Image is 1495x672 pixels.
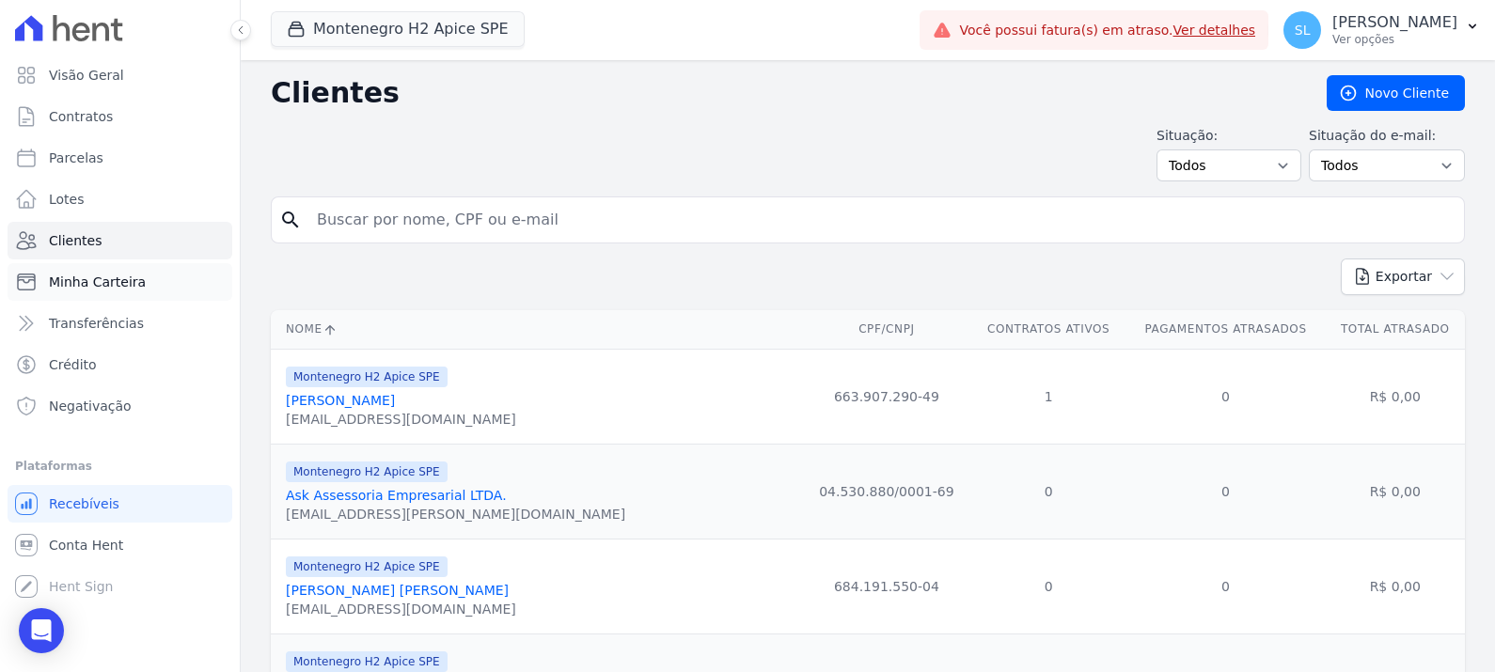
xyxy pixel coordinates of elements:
span: Contratos [49,107,113,126]
div: [EMAIL_ADDRESS][PERSON_NAME][DOMAIN_NAME] [286,505,625,524]
span: Montenegro H2 Apice SPE [286,556,448,577]
div: Plataformas [15,455,225,477]
td: 0 [1126,539,1326,633]
button: Montenegro H2 Apice SPE [271,11,525,47]
span: Recebíveis [49,494,119,513]
td: 0 [971,539,1126,633]
th: Contratos Ativos [971,310,1126,349]
div: Open Intercom Messenger [19,608,64,653]
td: R$ 0,00 [1326,539,1465,633]
span: Montenegro H2 Apice SPE [286,461,448,482]
h2: Clientes [271,76,1297,110]
label: Situação do e-mail: [1309,126,1465,146]
div: [EMAIL_ADDRESS][DOMAIN_NAME] [286,600,516,618]
a: [PERSON_NAME] [286,393,395,408]
span: Lotes [49,190,85,209]
a: Contratos [8,98,232,135]
a: Transferências [8,305,232,342]
p: Ver opções [1332,32,1457,47]
th: Nome [271,310,802,349]
a: Ver detalhes [1173,23,1256,38]
th: CPF/CNPJ [802,310,971,349]
button: Exportar [1341,258,1465,295]
a: Parcelas [8,139,232,177]
td: 684.191.550-04 [802,539,971,633]
a: Negativação [8,387,232,425]
span: Conta Hent [49,536,123,555]
a: Clientes [8,222,232,259]
a: Conta Hent [8,526,232,564]
span: Montenegro H2 Apice SPE [286,651,448,672]
i: search [279,209,302,231]
label: Situação: [1157,126,1301,146]
a: [PERSON_NAME] [PERSON_NAME] [286,583,509,598]
a: Visão Geral [8,56,232,94]
td: 0 [971,444,1126,539]
td: 0 [1126,349,1326,444]
span: SL [1295,23,1311,37]
button: SL [PERSON_NAME] Ver opções [1268,4,1495,56]
span: Parcelas [49,148,103,167]
span: Negativação [49,397,132,415]
span: Montenegro H2 Apice SPE [286,367,448,387]
div: [EMAIL_ADDRESS][DOMAIN_NAME] [286,410,516,429]
th: Pagamentos Atrasados [1126,310,1326,349]
a: Lotes [8,180,232,218]
span: Transferências [49,314,144,333]
span: Você possui fatura(s) em atraso. [959,21,1255,40]
a: Minha Carteira [8,263,232,301]
span: Crédito [49,355,97,374]
span: Clientes [49,231,102,250]
span: Visão Geral [49,66,124,85]
input: Buscar por nome, CPF ou e-mail [306,201,1456,239]
th: Total Atrasado [1326,310,1465,349]
a: Ask Assessoria Empresarial LTDA. [286,488,507,503]
a: Novo Cliente [1327,75,1465,111]
span: Minha Carteira [49,273,146,291]
a: Recebíveis [8,485,232,523]
td: 663.907.290-49 [802,349,971,444]
td: 0 [1126,444,1326,539]
td: R$ 0,00 [1326,444,1465,539]
td: 1 [971,349,1126,444]
td: 04.530.880/0001-69 [802,444,971,539]
p: [PERSON_NAME] [1332,13,1457,32]
a: Crédito [8,346,232,383]
td: R$ 0,00 [1326,349,1465,444]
